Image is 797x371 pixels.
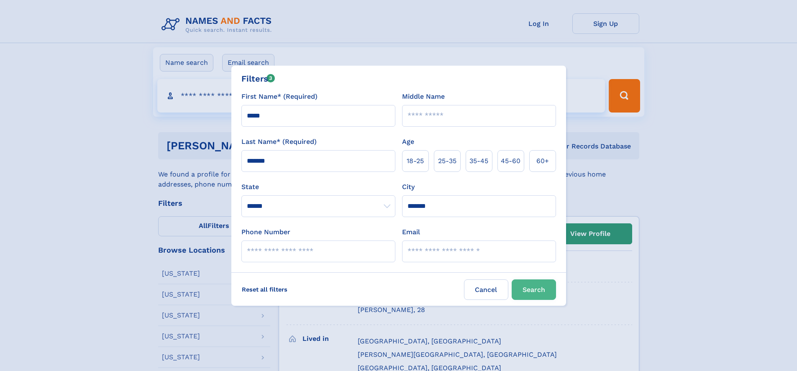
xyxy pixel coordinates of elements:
[241,137,317,147] label: Last Name* (Required)
[241,92,318,102] label: First Name* (Required)
[241,72,275,85] div: Filters
[536,156,549,166] span: 60+
[469,156,488,166] span: 35‑45
[241,227,290,237] label: Phone Number
[236,279,293,299] label: Reset all filters
[438,156,456,166] span: 25‑35
[402,92,445,102] label: Middle Name
[402,137,414,147] label: Age
[464,279,508,300] label: Cancel
[241,182,395,192] label: State
[407,156,424,166] span: 18‑25
[501,156,520,166] span: 45‑60
[402,227,420,237] label: Email
[402,182,415,192] label: City
[512,279,556,300] button: Search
